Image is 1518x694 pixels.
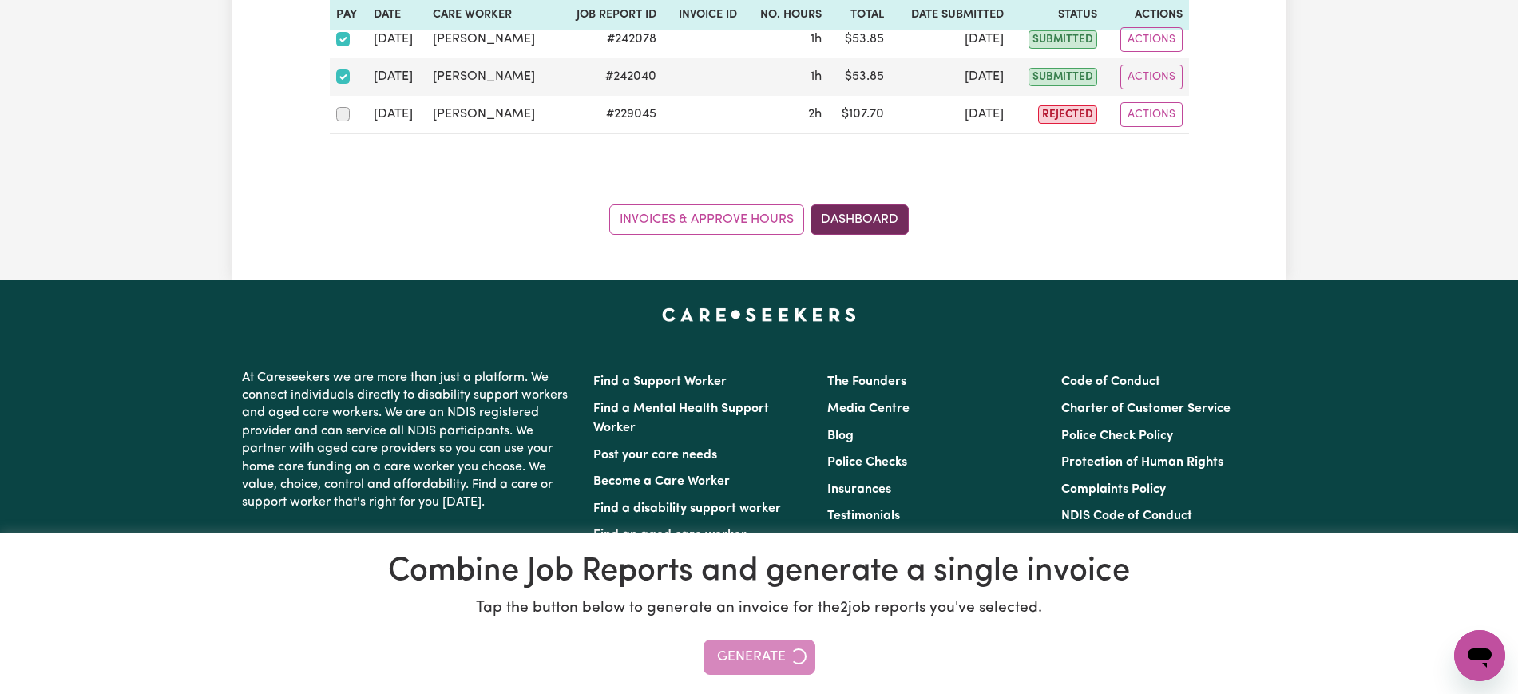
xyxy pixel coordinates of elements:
a: Invoices & Approve Hours [609,204,804,235]
span: submitted [1029,30,1097,49]
a: Post your care needs [593,449,717,462]
td: # 229045 [557,96,663,134]
h1: Combine Job Reports and generate a single invoice [19,553,1499,591]
td: [DATE] [367,21,426,58]
a: Become a Care Worker [593,475,730,488]
a: Protection of Human Rights [1061,456,1223,469]
td: # 242040 [557,58,663,96]
a: Find a disability support worker [593,502,781,515]
a: Blog [827,430,854,442]
td: [DATE] [890,96,1010,134]
a: Testimonials [827,510,900,522]
a: Dashboard [811,204,909,235]
td: $ 53.85 [828,21,890,58]
a: Charter of Customer Service [1061,403,1231,415]
td: [PERSON_NAME] [426,58,557,96]
a: Insurances [827,483,891,496]
td: [DATE] [367,58,426,96]
a: Find a Mental Health Support Worker [593,403,769,434]
td: $ 107.70 [828,96,890,134]
button: Actions [1120,102,1183,127]
a: NDIS Code of Conduct [1061,510,1192,522]
span: 2 hours [808,108,822,121]
td: [DATE] [890,58,1010,96]
iframe: Button to launch messaging window [1454,630,1505,681]
button: Actions [1120,65,1183,89]
td: [DATE] [367,96,426,134]
p: Tap the button below to generate an invoice for the 2 job reports you've selected. [19,597,1499,621]
td: [DATE] [890,21,1010,58]
span: 1 hour [811,70,822,83]
a: Police Check Policy [1061,430,1173,442]
a: Complaints Policy [1061,483,1166,496]
a: Code of Conduct [1061,375,1160,388]
span: rejected [1038,105,1097,124]
td: [PERSON_NAME] [426,21,557,58]
span: 1 hour [811,33,822,46]
a: Careseekers home page [662,308,856,321]
a: Media Centre [827,403,910,415]
td: # 242078 [557,21,663,58]
td: [PERSON_NAME] [426,96,557,134]
p: At Careseekers we are more than just a platform. We connect individuals directly to disability su... [242,363,574,518]
span: submitted [1029,68,1097,86]
td: $ 53.85 [828,58,890,96]
a: Find an aged care worker [593,529,747,541]
a: Police Checks [827,456,907,469]
a: The Founders [827,375,906,388]
a: Find a Support Worker [593,375,727,388]
button: Actions [1120,27,1183,52]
